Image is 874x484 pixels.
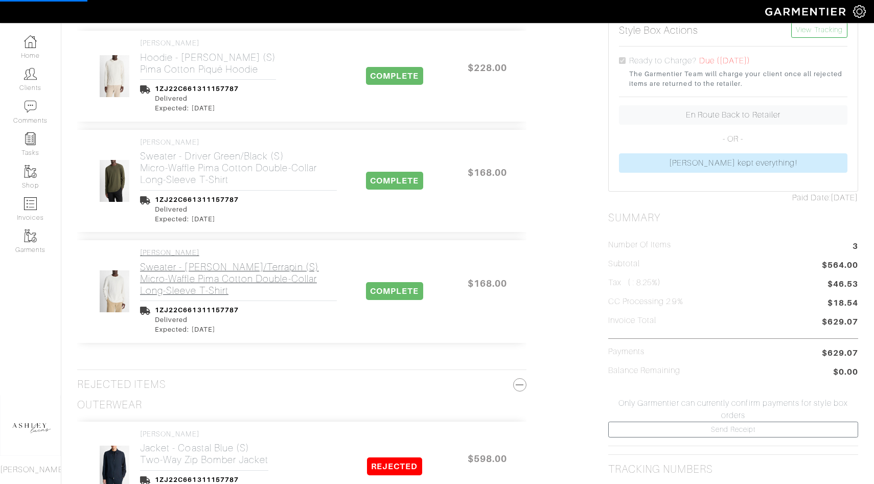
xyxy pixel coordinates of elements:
[155,214,239,224] div: Expected: [DATE]
[792,193,831,202] span: Paid Date:
[853,240,858,254] span: 3
[24,67,37,80] img: clients-icon-6bae9207a08558b7cb47a8932f037763ab4055f8c8b6bfacd5dc20c3e0201464.png
[457,57,518,79] span: $228.00
[608,463,714,476] h2: Tracking numbers
[140,39,276,75] a: [PERSON_NAME] Hoodie - [PERSON_NAME] (S)Pima Cotton Piqué Hoodie
[619,24,699,36] h5: Style Box Actions
[24,229,37,242] img: garments-icon-b7da505a4dc4fd61783c78ac3ca0ef83fa9d6f193b1c9dc38574b1d14d53ca28.png
[140,138,337,147] h4: [PERSON_NAME]
[24,132,37,145] img: reminder-icon-8004d30b9f0a5d33ae49ab947aed9ed385cf756f9e5892f1edd6e32f2345188e.png
[833,366,858,380] span: $0.00
[619,133,847,145] p: - OR -
[99,270,130,313] img: aWT9Tg69pP1r8gEGKGyPELtz
[608,366,681,376] h5: Balance Remaining
[140,430,268,466] a: [PERSON_NAME] Jacket - Coastal Blue (S)Two-Way Zip Bomber Jacket
[367,457,422,475] span: REJECTED
[608,422,858,437] a: Send Receipt
[140,442,268,466] h2: Jacket - Coastal Blue (S) Two-Way Zip Bomber Jacket
[99,55,130,98] img: YGEsbwsQDehkWSu29M2pJu68
[155,315,239,325] div: Delivered
[155,103,239,113] div: Expected: [DATE]
[606,397,861,422] span: Only Garmentier can currently confirm payments for style box orders
[827,278,858,290] span: $46.53
[822,259,858,273] span: $564.00
[608,212,858,224] h2: Summary
[608,259,640,269] h5: Subtotal
[608,278,661,288] h5: Tax ( : 8.25%)
[155,306,239,314] a: 1ZJ22C661311157787
[608,347,645,357] h5: Payments
[155,85,239,93] a: 1ZJ22C661311157787
[155,196,239,203] a: 1ZJ22C661311157787
[457,162,518,183] span: $168.00
[140,138,337,186] a: [PERSON_NAME] Sweater - Driver Green/Black (S)Micro-Waffle Pima Cotton Double-Collar Long-Sleeve ...
[366,172,423,190] span: COMPLETE
[77,378,526,391] h3: Rejected Items
[77,399,142,411] h3: Outerwear
[99,159,130,202] img: ddzEjbxqn3mogn4Scjtr5eJQ
[155,94,239,103] div: Delivered
[608,316,657,326] h5: Invoice Total
[140,150,337,186] h2: Sweater - Driver Green/Black (S) Micro-Waffle Pima Cotton Double-Collar Long-Sleeve T-Shirt
[791,22,847,38] a: View Tracking
[608,297,683,307] h5: CC Processing 2.9%
[366,282,423,300] span: COMPLETE
[24,197,37,210] img: orders-icon-0abe47150d42831381b5fb84f609e132dff9fe21cb692f30cb5eec754e2cba89.png
[24,100,37,113] img: comment-icon-a0a6a9ef722e966f86d9cbdc48e553b5cf19dbc54f86b18d962a5391bc8f6eb6.png
[699,56,751,65] span: Due ([DATE])
[853,5,866,18] img: gear-icon-white-bd11855cb880d31180b6d7d6211b90ccbf57a29d726f0c71d8c61bd08dd39cc2.png
[619,105,847,125] a: En Route Back to Retailer
[629,69,847,88] small: The Garmentier Team will charge your client once all rejected items are returned to the retailer.
[608,240,672,250] h5: Number of Items
[629,55,697,67] label: Ready to Charge?
[24,165,37,178] img: garments-icon-b7da505a4dc4fd61783c78ac3ca0ef83fa9d6f193b1c9dc38574b1d14d53ca28.png
[760,3,853,20] img: garmentier-logo-header-white-b43fb05a5012e4ada735d5af1a66efaba907eab6374d6393d1fbf88cb4ef424d.png
[140,52,276,75] h2: Hoodie - [PERSON_NAME] (S) Pima Cotton Piqué Hoodie
[140,39,276,48] h4: [PERSON_NAME]
[457,272,518,294] span: $168.00
[822,347,858,359] span: $629.07
[155,204,239,214] div: Delivered
[457,448,518,470] span: $598.00
[140,430,268,439] h4: [PERSON_NAME]
[140,248,337,296] a: [PERSON_NAME] Sweater - [PERSON_NAME]/Terrapin (S)Micro-Waffle Pima Cotton Double-Collar Long-Sle...
[366,67,423,85] span: COMPLETE
[619,153,847,173] a: [PERSON_NAME] kept everything!
[827,297,858,311] span: $18.54
[140,261,337,296] h2: Sweater - [PERSON_NAME]/Terrapin (S) Micro-Waffle Pima Cotton Double-Collar Long-Sleeve T-Shirt
[140,248,337,257] h4: [PERSON_NAME]
[155,325,239,334] div: Expected: [DATE]
[24,35,37,48] img: dashboard-icon-dbcd8f5a0b271acd01030246c82b418ddd0df26cd7fceb0bd07c9910d44c42f6.png
[822,316,858,330] span: $629.07
[155,476,239,483] a: 1ZJ22C661311157787
[608,192,858,204] div: [DATE]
